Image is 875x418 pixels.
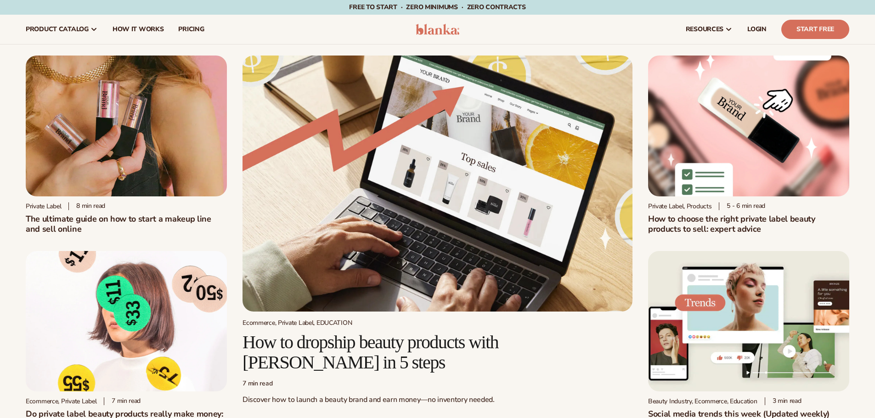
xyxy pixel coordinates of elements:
p: Discover how to launch a beauty brand and earn money—no inventory needed. [243,395,632,405]
a: LOGIN [740,15,774,44]
div: 8 min read [68,202,105,210]
a: product catalog [18,15,105,44]
img: logo [416,24,459,35]
span: product catalog [26,26,89,33]
img: Private Label Beauty Products Click [648,56,849,196]
a: How It Works [105,15,171,44]
div: Ecommerce, Private Label, EDUCATION [243,319,632,327]
h2: How to dropship beauty products with [PERSON_NAME] in 5 steps [243,332,632,373]
h2: How to choose the right private label beauty products to sell: expert advice [648,214,849,234]
div: Private Label, Products [648,202,712,210]
a: Growing money with ecommerce Ecommerce, Private Label, EDUCATION How to dropship beauty products ... [243,56,632,412]
a: resources [678,15,740,44]
a: Start Free [781,20,849,39]
img: Social media trends this week (Updated weekly) [648,251,849,392]
a: Person holding branded make up with a solid pink background Private label 8 min readThe ultimate ... [26,56,227,234]
span: resources [686,26,723,33]
span: LOGIN [747,26,767,33]
h1: The ultimate guide on how to start a makeup line and sell online [26,214,227,234]
a: pricing [171,15,211,44]
span: How It Works [113,26,164,33]
a: Private Label Beauty Products Click Private Label, Products 5 - 6 min readHow to choose the right... [648,56,849,234]
div: 5 - 6 min read [719,202,765,210]
div: Ecommerce, Private Label [26,397,96,405]
div: 7 min read [243,380,632,388]
img: Profitability of private label company [26,251,227,392]
div: Beauty Industry, Ecommerce, Education [648,397,757,405]
span: Free to start · ZERO minimums · ZERO contracts [349,3,525,11]
div: 7 min read [104,397,141,405]
img: Person holding branded make up with a solid pink background [26,56,227,196]
div: Private label [26,202,61,210]
span: pricing [178,26,204,33]
img: Growing money with ecommerce [243,56,632,312]
div: 3 min read [765,397,802,405]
